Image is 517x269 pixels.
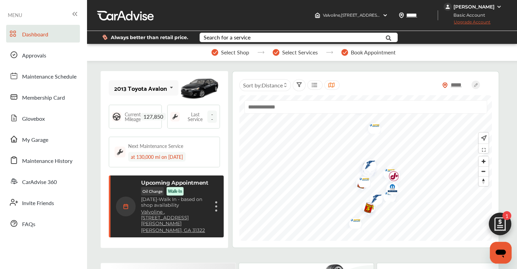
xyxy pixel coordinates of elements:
[453,4,495,10] div: [PERSON_NAME]
[378,164,395,179] div: Map marker
[344,214,362,229] img: logo-mavis.png
[357,198,375,219] img: logo-aamco.png
[112,112,121,121] img: steering_logo
[351,173,369,195] img: logo-take5.png
[382,13,388,18] img: header-down-arrow.9dd2ce7d.svg
[357,162,375,176] img: logo-discount-tire.png
[351,173,368,195] div: Map marker
[6,194,80,211] a: Invite Friends
[116,197,136,216] img: calendar-icon.35d1de04.svg
[6,67,80,85] a: Maintenance Schedule
[479,176,488,186] button: Reset bearing to north
[326,51,333,54] img: stepper-arrow.e24c07c6.svg
[344,214,361,229] div: Map marker
[378,164,396,179] img: logo-mavis.png
[8,12,22,18] span: MENU
[437,10,438,20] img: header-divider.bc55588e.svg
[484,209,516,242] img: edit-cartIcon.11d11f9a.svg
[378,187,395,202] div: Map marker
[353,173,370,187] div: Map marker
[111,35,188,40] span: Always better than retail price.
[382,167,400,188] img: logo-jiffylube.png
[141,197,209,208] p: Walk In - based on shop availability
[490,242,512,264] iframe: Button to launch messaging window
[6,172,80,190] a: CarAdvise 360
[22,51,46,60] span: Approvals
[6,130,80,148] a: My Garage
[479,156,488,166] button: Zoom in
[115,147,125,157] img: maintenance_logo
[365,190,382,210] div: Map marker
[358,198,376,220] img: logo-take5.png
[125,112,141,121] span: Current Mileage
[273,49,279,56] img: stepper-checkmark.b5569197.svg
[141,113,166,120] span: 127,850
[6,46,80,64] a: Approvals
[282,49,318,55] span: Select Services
[141,196,157,202] span: [DATE]
[351,49,396,55] span: Book Appointment
[359,156,376,176] div: Map marker
[323,13,468,18] span: Valvoline , [STREET_ADDRESS][PERSON_NAME] [PERSON_NAME] , GA 31322
[257,51,264,54] img: stepper-arrow.e24c07c6.svg
[22,72,76,81] span: Maintenance Schedule
[358,198,375,220] div: Map marker
[444,19,490,28] span: Upgrade Account
[357,158,375,179] img: check-icon.521c8815.svg
[22,199,54,208] span: Invite Friends
[357,162,374,176] div: Map marker
[353,173,371,187] img: logo-mavis.png
[358,159,376,173] img: logo-mavis.png
[444,12,490,19] span: Basic Account
[22,30,48,39] span: Dashboard
[480,134,487,142] img: recenter.ce011a49.svg
[207,111,217,123] span: --
[359,156,377,176] img: logo-goodyear.png
[22,178,57,187] span: CarAdvise 360
[381,180,399,199] img: logo-mopar.png
[204,35,251,40] div: Search for a service
[357,158,374,178] div: Map marker
[22,157,72,166] span: Maintenance History
[22,94,65,102] span: Membership Card
[141,228,205,233] a: [PERSON_NAME], GA 31322
[22,136,48,145] span: My Garage
[141,209,209,226] a: Valvoline ,[STREET_ADDRESS][PERSON_NAME]
[102,34,107,40] img: dollor_label_vector.a70140d1.svg
[183,112,208,121] span: Last Service
[179,73,220,103] img: mobile_8707_st0640_046.jpg
[315,13,320,18] img: header-home-logo.8d720a4f.svg
[128,152,186,162] div: at 130,000 mi on [DATE]
[399,13,404,18] img: location_vector.a44bc228.svg
[141,180,208,186] p: Upcoming Appointment
[479,166,488,176] button: Zoom out
[341,49,348,56] img: stepper-checkmark.b5569197.svg
[363,119,381,134] img: logo-mavis.png
[6,215,80,232] a: FAQs
[221,49,249,55] span: Select Shop
[496,4,502,10] img: WGsFRI8htEPBVLJbROoPRyZpYNWhNONpIPPETTm6eUC0GeLEiAAAAAElFTkSuQmCC
[168,188,182,194] p: Walk-In
[381,180,398,199] div: Map marker
[157,196,159,202] span: -
[442,82,448,88] img: location_vector_orange.38f05af8.svg
[444,3,452,11] img: jVpblrzwTbfkPYzPPzSLxeg0AAAAASUVORK5CYII=
[357,198,374,219] div: Map marker
[357,158,375,178] img: logo-goodyear.png
[6,88,80,106] a: Membership Card
[114,85,167,91] div: 2013 Toyota Avalon
[382,167,399,188] div: Map marker
[502,211,511,220] span: 1
[243,81,283,89] span: Sort by :
[6,109,80,127] a: Glovebox
[6,25,80,43] a: Dashboard
[239,95,492,241] canvas: Map
[6,151,80,169] a: Maintenance History
[141,187,164,196] p: Oil Change
[363,119,380,134] div: Map marker
[211,49,218,56] img: stepper-checkmark.b5569197.svg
